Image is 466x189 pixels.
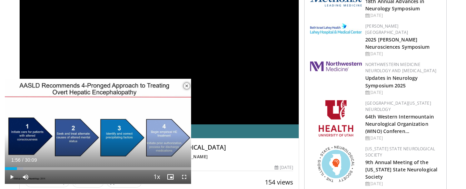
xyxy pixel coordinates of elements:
div: Progress Bar [5,167,191,170]
a: [GEOGRAPHIC_DATA][US_STATE] Neurology [365,100,431,112]
button: Enable picture-in-picture mode [163,170,177,184]
span: 30:09 [25,157,37,163]
div: [DATE] [365,12,441,19]
div: [DATE] [365,89,441,96]
button: Close [180,79,194,93]
button: Mute [19,170,32,184]
span: / [22,157,23,163]
img: e7977282-282c-4444-820d-7cc2733560fd.jpg.150x105_q85_autocrop_double_scale_upscale_version-0.2.jpg [310,23,362,35]
a: Northwestern Medicine Neurology and [MEDICAL_DATA] [365,62,436,74]
div: [DATE] [275,164,293,171]
span: 1:56 [11,157,20,163]
span: 154 views [265,178,293,186]
img: f6362829-b0a3-407d-a044-59546adfd345.png.150x105_q85_autocrop_double_scale_upscale_version-0.2.png [319,100,353,136]
div: [DATE] [365,181,441,187]
img: 71a8b48c-8850-4916-bbdd-e2f3ccf11ef9.png.150x105_q85_autocrop_double_scale_upscale_version-0.2.png [318,146,354,182]
h4: Approach to Refractory [MEDICAL_DATA] [106,144,293,151]
div: [DATE] [365,51,441,57]
a: [US_STATE] State Neurological Society [365,146,435,158]
a: 64th Western Intermountain Neurological Organization (WINO) Conferen… [365,113,434,134]
button: Fullscreen [177,170,191,184]
div: By FEATURING [106,154,293,160]
a: 9th Annual Meeting of the [US_STATE] State Neurological Society [365,159,437,180]
a: Updates in Neurology Symposium 2025 [365,75,418,88]
button: Play [5,170,19,184]
div: [DATE] [365,135,441,141]
video-js: Video Player [5,79,191,184]
button: Playback Rate [150,170,163,184]
img: 2a462fb6-9365-492a-ac79-3166a6f924d8.png.150x105_q85_autocrop_double_scale_upscale_version-0.2.jpg [310,62,362,71]
a: [PERSON_NAME][GEOGRAPHIC_DATA] [365,23,408,35]
a: 2025 [PERSON_NAME] Neurosciences Symposium [365,36,429,50]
